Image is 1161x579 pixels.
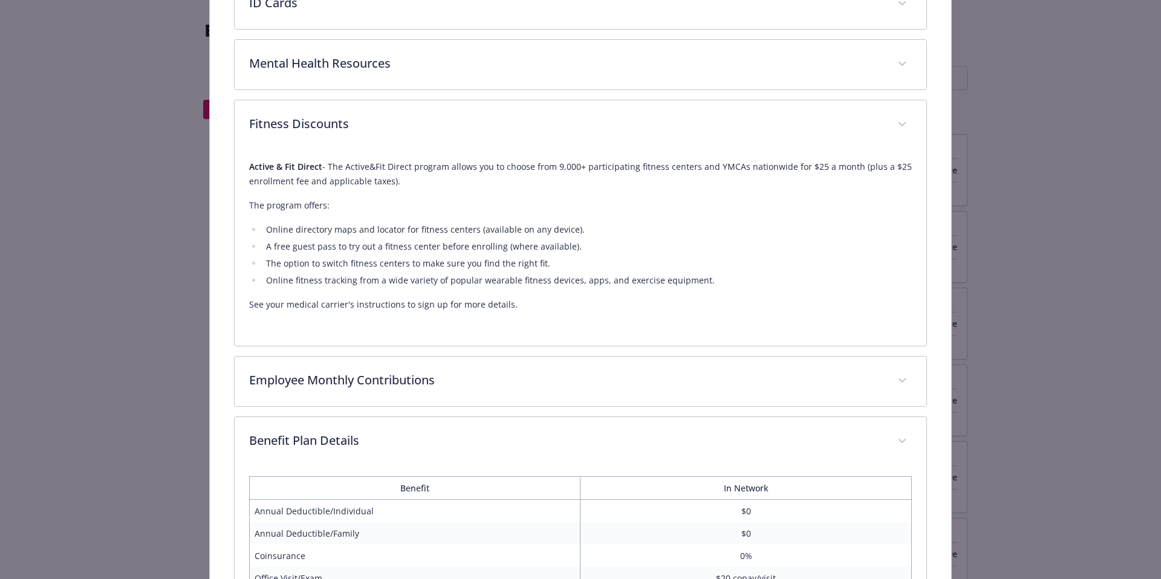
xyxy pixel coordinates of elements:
[249,161,322,172] strong: Active & Fit Direct
[249,476,580,499] th: Benefit
[262,256,912,271] li: The option to switch fitness centers to make sure you find the right fit.
[580,499,912,522] td: $0
[249,297,912,312] p: See your medical carrier's instructions to sign up for more details.
[235,100,927,150] div: Fitness Discounts
[249,54,883,73] p: Mental Health Resources
[262,222,912,237] li: Online directory maps and locator for fitness centers (available on any device).
[235,417,927,467] div: Benefit Plan Details
[235,150,927,346] div: Fitness Discounts
[249,198,912,213] p: The program offers:
[249,545,580,567] td: Coinsurance
[249,432,883,450] p: Benefit Plan Details
[262,273,912,288] li: Online fitness tracking from a wide variety of popular wearable fitness devices, apps, and exerci...
[580,522,912,545] td: $0
[235,40,927,89] div: Mental Health Resources
[580,476,912,499] th: In Network
[249,522,580,545] td: Annual Deductible/Family
[580,545,912,567] td: 0%
[262,239,912,254] li: A free guest pass to try out a fitness center before enrolling (where available).
[249,115,883,133] p: Fitness Discounts
[249,371,883,389] p: Employee Monthly Contributions
[249,160,912,189] p: - The Active&Fit Direct program allows you to choose from 9,000+ participating fitness centers an...
[235,357,927,406] div: Employee Monthly Contributions
[249,499,580,522] td: Annual Deductible/Individual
